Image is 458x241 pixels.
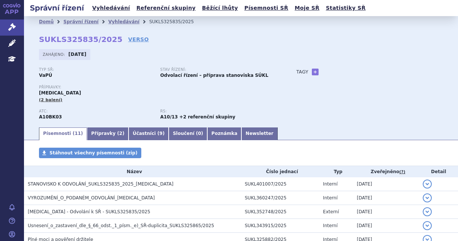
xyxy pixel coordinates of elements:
[39,114,62,120] strong: EMPAGLIFLOZIN
[63,19,99,24] a: Správní řízení
[39,67,153,72] p: Typ SŘ:
[39,73,52,78] strong: VaPÚ
[49,150,138,156] span: Stáhnout všechny písemnosti (zip)
[423,193,432,202] button: detail
[312,69,319,75] a: +
[75,131,81,136] span: 11
[160,109,274,114] p: RS:
[169,127,207,140] a: Sloučení (0)
[353,166,419,177] th: Zveřejněno
[319,166,353,177] th: Typ
[39,109,153,114] p: ATC:
[28,209,150,214] span: Jardiance - Odvolání k SŘ - SUKLS325835/2025
[353,219,419,233] td: [DATE]
[419,166,458,177] th: Detail
[353,177,419,191] td: [DATE]
[28,181,174,187] span: STANOVISKO K ODVOLÁNÍ_SUKLS325835_2025_JARDIANCE
[129,127,169,140] a: Účastníci (9)
[323,195,338,201] span: Interní
[39,127,87,140] a: Písemnosti (11)
[87,127,129,140] a: Přípravky (2)
[39,19,54,24] a: Domů
[69,52,87,57] strong: [DATE]
[160,73,268,78] strong: Odvolací řízení – příprava stanoviska SÚKL
[323,181,338,187] span: Interní
[423,207,432,216] button: detail
[207,127,241,140] a: Poznámka
[198,131,201,136] span: 0
[43,51,66,57] span: Zahájeno:
[149,16,204,27] li: SUKLS325835/2025
[241,177,319,191] td: SUKL401007/2025
[241,127,277,140] a: Newsletter
[159,131,162,136] span: 9
[160,67,274,72] p: Stav řízení:
[160,114,178,120] strong: metformin a vildagliptin
[39,85,281,90] p: Přípravky:
[423,221,432,230] button: detail
[108,19,139,24] a: Vyhledávání
[28,223,214,228] span: Usnesení_o_zastavení_dle_§_66_odst._1_písm._e)_SŘ-duplicita_SUKLS325865/2025
[296,67,308,76] h3: Tagy
[39,35,123,44] strong: SUKLS325835/2025
[200,3,240,13] a: Běžící lhůty
[128,36,149,43] a: VERSO
[134,3,198,13] a: Referenční skupiny
[39,148,141,158] a: Stáhnout všechny písemnosti (zip)
[39,90,81,96] span: [MEDICAL_DATA]
[180,114,235,120] strong: +2 referenční skupiny
[353,205,419,219] td: [DATE]
[241,191,319,205] td: SUKL360247/2025
[241,205,319,219] td: SUKL352748/2025
[353,191,419,205] td: [DATE]
[399,169,405,175] abbr: (?)
[24,3,90,13] h2: Správní řízení
[323,3,368,13] a: Statistiky SŘ
[39,97,63,102] span: (2 balení)
[423,180,432,189] button: detail
[323,223,338,228] span: Interní
[24,166,241,177] th: Název
[242,3,290,13] a: Písemnosti SŘ
[241,219,319,233] td: SUKL343915/2025
[292,3,322,13] a: Moje SŘ
[323,209,339,214] span: Externí
[119,131,122,136] span: 2
[28,195,155,201] span: VYROZUMĚNÍ_O_PODANÉM_ODVOLÁNÍ_JARDIANCE
[90,3,132,13] a: Vyhledávání
[241,166,319,177] th: Číslo jednací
